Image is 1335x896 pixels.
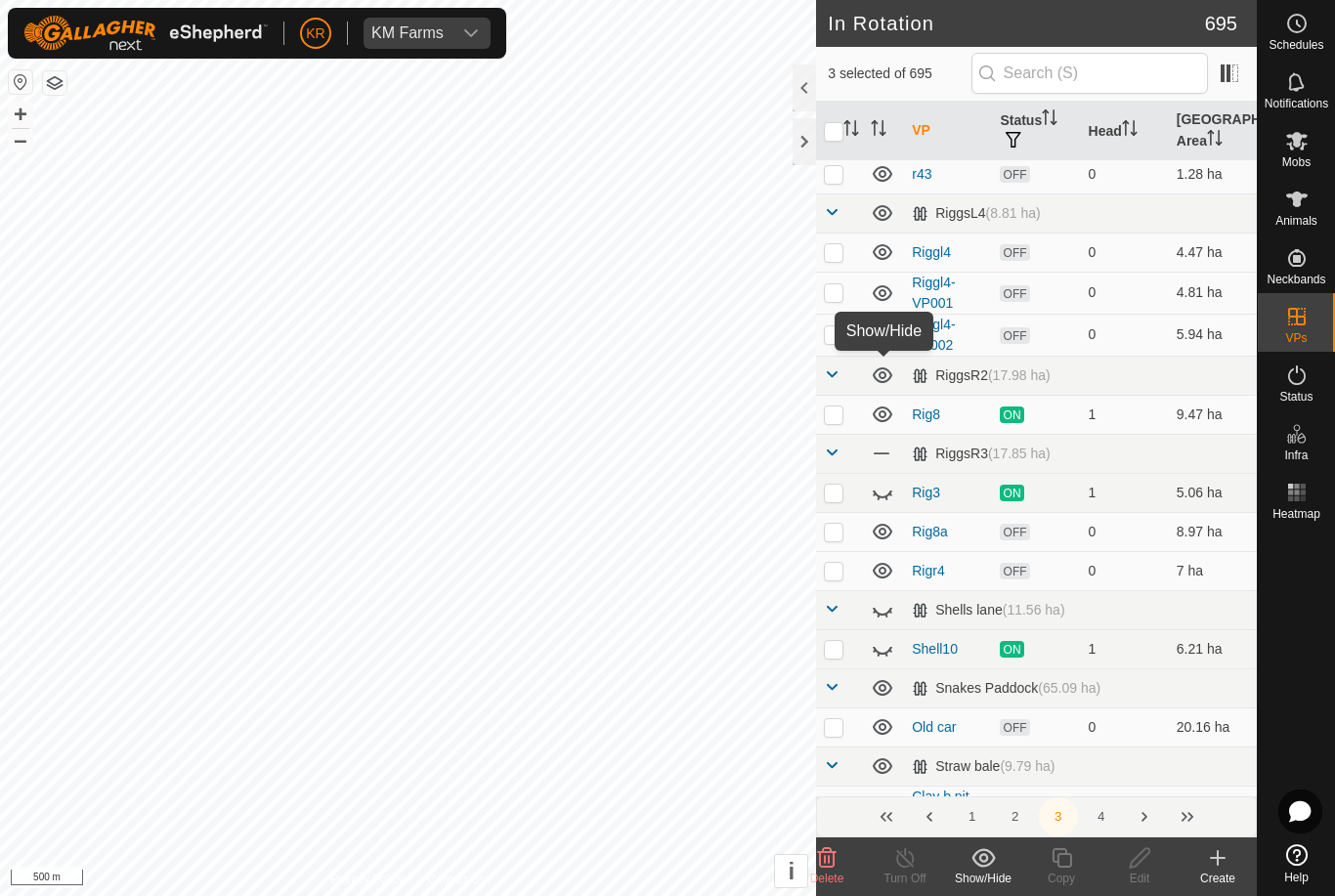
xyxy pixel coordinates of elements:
span: ON [1000,641,1023,658]
button: 4 [1082,797,1121,836]
td: 8.97 ha [1169,512,1257,551]
td: 0 [1081,233,1169,272]
a: Riggl4 [912,244,951,260]
button: Previous Page [910,797,949,836]
th: Head [1081,102,1169,161]
span: OFF [1000,166,1029,183]
td: 5.94 ha [1169,314,1257,356]
button: i [775,855,807,887]
td: 1.28 ha [1169,154,1257,193]
a: Rig8a [912,524,948,539]
span: 695 [1205,9,1237,38]
a: Rig3 [912,485,940,500]
button: 1 [953,797,992,836]
span: OFF [1000,719,1029,736]
button: Next Page [1125,797,1164,836]
a: r43 [912,166,931,182]
th: [GEOGRAPHIC_DATA] Area [1169,102,1257,161]
span: Notifications [1265,98,1328,109]
span: (17.85 ha) [988,446,1051,461]
div: Create [1179,870,1257,887]
td: 7 ha [1169,551,1257,590]
a: Riggl4-VP001 [912,275,955,311]
span: ON [1000,406,1023,423]
a: Help [1258,836,1335,891]
div: dropdown trigger [452,18,491,49]
a: Shell10 [912,641,958,657]
p-sorticon: Activate to sort [871,123,886,139]
p-sorticon: Activate to sort [843,123,859,139]
span: KR [306,23,324,44]
td: 0 [1081,786,1169,828]
td: 9.47 ha [1169,395,1257,434]
span: OFF [1000,285,1029,302]
td: 0 [1081,512,1169,551]
div: Show/Hide [944,870,1022,887]
button: + [9,103,32,126]
span: Mobs [1282,156,1311,168]
span: OFF [1000,327,1029,344]
button: First Page [867,797,906,836]
p-sorticon: Activate to sort [1207,133,1223,149]
td: 4.81 ha [1169,272,1257,314]
p-sorticon: Activate to sort [1042,112,1057,128]
td: 20.16 ha [1169,707,1257,747]
button: Last Page [1168,797,1207,836]
span: Help [1284,872,1309,883]
a: Rig8 [912,406,940,422]
span: (8.81 ha) [986,205,1041,221]
span: Infra [1284,449,1308,461]
button: 2 [996,797,1035,836]
td: 2.56 ha [1169,786,1257,828]
a: Old car [912,719,956,735]
span: Status [1279,391,1313,403]
td: 1 [1081,629,1169,668]
a: Clay b pit-VP014 [912,789,973,825]
span: (9.79 ha) [1000,758,1055,774]
td: 4.47 ha [1169,233,1257,272]
span: KM Farms [364,18,452,49]
span: (11.56 ha) [1003,602,1065,618]
div: Shells lane [912,602,1064,619]
p-sorticon: Activate to sort [1122,123,1138,139]
span: i [788,858,795,884]
span: (65.09 ha) [1038,680,1100,696]
span: Delete [810,872,844,885]
img: Gallagher Logo [23,16,268,51]
span: OFF [1000,524,1029,540]
th: Status [992,102,1080,161]
a: Rigr4 [912,563,944,578]
span: 3 selected of 695 [828,64,970,84]
td: 0 [1081,707,1169,747]
td: 0 [1081,551,1169,590]
span: OFF [1000,244,1029,261]
div: RiggsR2 [912,367,1051,384]
span: (17.98 ha) [988,367,1051,383]
td: 0 [1081,314,1169,356]
td: 1 [1081,473,1169,512]
button: Reset Map [9,70,32,94]
a: Contact Us [427,871,485,888]
input: Search (S) [971,53,1208,94]
button: Map Layers [43,71,66,95]
span: Animals [1275,215,1317,227]
th: VP [904,102,992,161]
td: 1 [1081,395,1169,434]
div: KM Farms [371,25,444,41]
span: ON [1000,485,1023,501]
a: Riggl4-VP002 [912,317,955,353]
td: 6.21 ha [1169,629,1257,668]
span: Schedules [1269,39,1323,51]
span: Heatmap [1272,508,1320,520]
td: 0 [1081,154,1169,193]
button: 3 [1039,797,1078,836]
div: Copy [1022,870,1100,887]
button: – [9,128,32,151]
span: Neckbands [1267,274,1325,285]
span: VPs [1285,332,1307,344]
span: OFF [1000,563,1029,579]
div: Edit [1100,870,1179,887]
div: Snakes Paddock [912,680,1100,697]
div: RiggsR3 [912,446,1051,462]
div: Turn Off [866,870,944,887]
